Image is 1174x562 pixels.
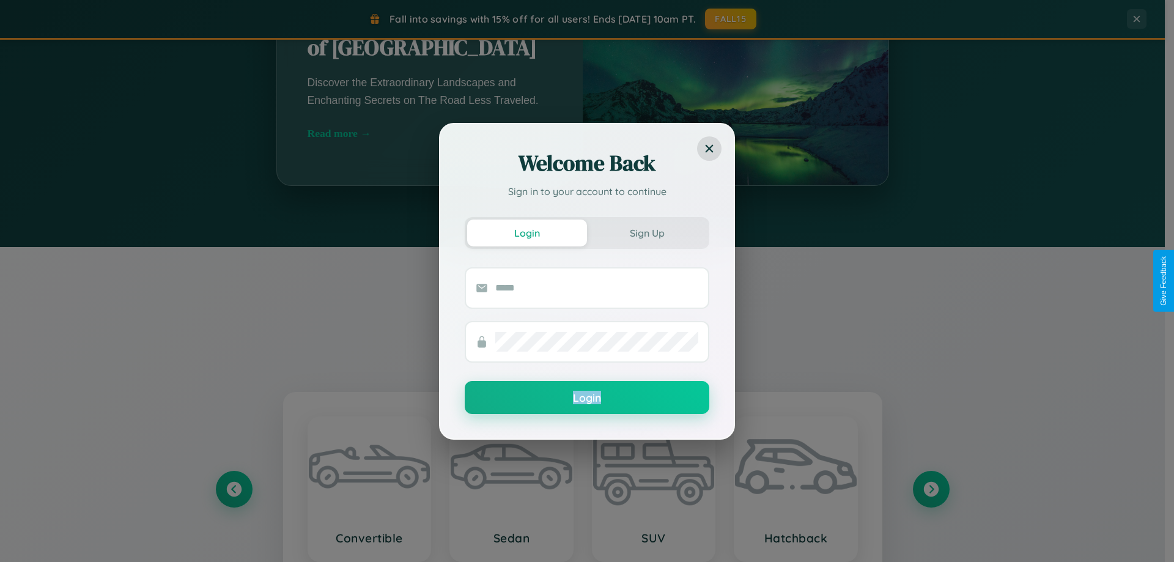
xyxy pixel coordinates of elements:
div: Give Feedback [1159,256,1168,306]
p: Sign in to your account to continue [465,184,709,199]
button: Login [465,381,709,414]
button: Login [467,220,587,246]
button: Sign Up [587,220,707,246]
h2: Welcome Back [465,149,709,178]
